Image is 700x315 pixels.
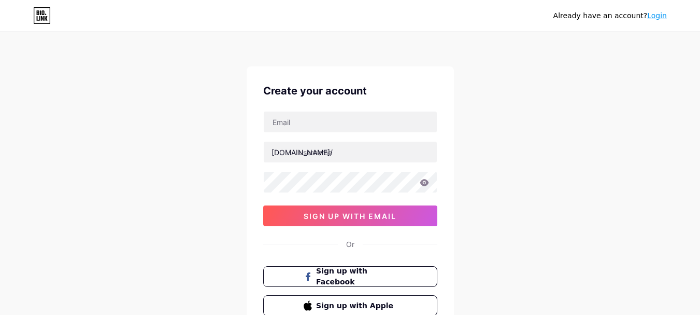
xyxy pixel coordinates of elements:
[264,112,437,132] input: Email
[263,206,437,226] button: sign up with email
[346,239,354,250] div: Or
[316,266,396,287] span: Sign up with Facebook
[263,83,437,99] div: Create your account
[316,300,396,311] span: Sign up with Apple
[272,147,333,158] div: [DOMAIN_NAME]/
[304,212,396,221] span: sign up with email
[263,266,437,287] button: Sign up with Facebook
[647,11,667,20] a: Login
[553,10,667,21] div: Already have an account?
[264,142,437,162] input: username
